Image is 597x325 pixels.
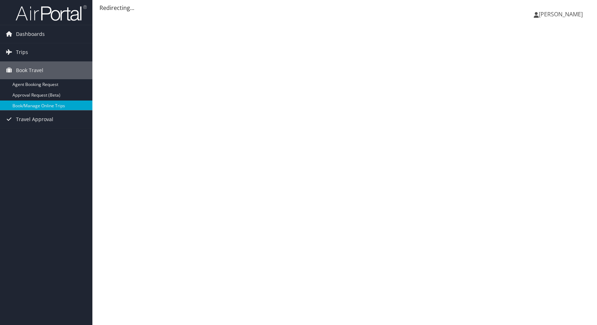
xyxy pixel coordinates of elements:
[16,5,87,21] img: airportal-logo.png
[16,43,28,61] span: Trips
[539,10,583,18] span: [PERSON_NAME]
[99,4,590,12] div: Redirecting...
[16,110,53,128] span: Travel Approval
[16,61,43,79] span: Book Travel
[16,25,45,43] span: Dashboards
[534,4,590,25] a: [PERSON_NAME]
